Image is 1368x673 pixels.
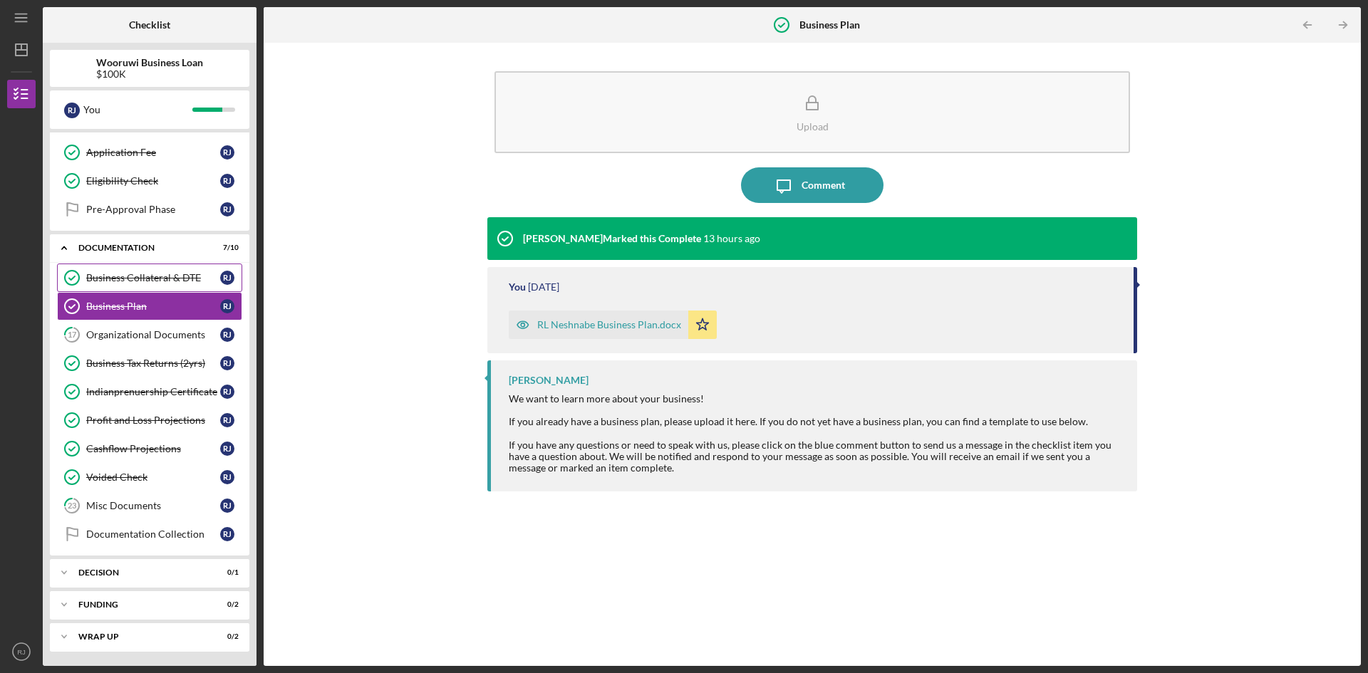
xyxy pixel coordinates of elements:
[220,328,234,342] div: R J
[57,264,242,292] a: Business Collateral & DTERJ
[86,528,220,540] div: Documentation Collection
[96,68,203,80] div: $100K
[86,414,220,426] div: Profit and Loss Projections
[86,301,220,312] div: Business Plan
[86,175,220,187] div: Eligibility Check
[703,233,760,244] time: 2025-08-19 22:16
[86,204,220,215] div: Pre-Approval Phase
[509,311,717,339] button: RL Neshnabe Business Plan.docx
[57,320,242,349] a: 17Organizational DocumentsRJ
[509,393,1123,427] div: We want to learn more about your business! If you already have a business plan, please upload it ...
[78,244,203,252] div: Documentation
[220,356,234,370] div: R J
[86,329,220,340] div: Organizational Documents
[57,520,242,548] a: Documentation CollectionRJ
[220,202,234,216] div: R J
[57,434,242,463] a: Cashflow ProjectionsRJ
[86,358,220,369] div: Business Tax Returns (2yrs)
[7,637,36,666] button: RJ
[17,648,26,656] text: RJ
[523,233,701,244] div: [PERSON_NAME] Marked this Complete
[57,292,242,320] a: Business PlanRJ
[220,470,234,484] div: R J
[86,471,220,483] div: Voided Check
[96,57,203,68] b: Wooruwi Business Loan
[220,174,234,188] div: R J
[213,244,239,252] div: 7 / 10
[86,500,220,511] div: Misc Documents
[213,632,239,641] div: 0 / 2
[220,413,234,427] div: R J
[509,281,526,293] div: You
[57,491,242,520] a: 23Misc DocumentsRJ
[68,330,77,340] tspan: 17
[220,442,234,456] div: R J
[220,299,234,313] div: R J
[220,145,234,160] div: R J
[57,349,242,377] a: Business Tax Returns (2yrs)RJ
[57,138,242,167] a: Application FeeRJ
[78,568,203,577] div: Decision
[78,632,203,641] div: Wrap up
[799,19,860,31] b: Business Plan
[64,103,80,118] div: R J
[86,443,220,454] div: Cashflow Projections
[57,377,242,406] a: Indianprenuership CertificateRJ
[129,19,170,31] b: Checklist
[78,600,203,609] div: Funding
[797,121,829,132] div: Upload
[68,501,76,511] tspan: 23
[57,167,242,195] a: Eligibility CheckRJ
[537,319,681,330] div: RL Neshnabe Business Plan.docx
[83,98,192,122] div: You
[802,167,845,203] div: Comment
[220,527,234,541] div: R J
[57,463,242,491] a: Voided CheckRJ
[509,375,589,386] div: [PERSON_NAME]
[57,406,242,434] a: Profit and Loss ProjectionsRJ
[86,147,220,158] div: Application Fee
[741,167,883,203] button: Comment
[86,272,220,283] div: Business Collateral & DTE
[220,271,234,285] div: R J
[528,281,559,293] time: 2025-01-23 18:57
[213,600,239,609] div: 0 / 2
[494,71,1130,153] button: Upload
[220,385,234,399] div: R J
[86,386,220,397] div: Indianprenuership Certificate
[57,195,242,224] a: Pre-Approval PhaseRJ
[220,499,234,513] div: R J
[213,568,239,577] div: 0 / 1
[509,439,1123,474] div: If you have any questions or need to speak with us, please click on the blue comment button to se...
